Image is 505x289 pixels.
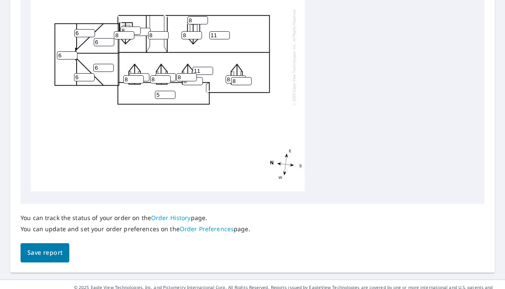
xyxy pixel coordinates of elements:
[151,214,191,222] a: Order History
[27,247,62,258] span: Save report
[21,214,250,222] p: You can track the status of your order on the page.
[21,225,250,233] p: You can update and set your order preferences on the page.
[180,225,234,233] a: Order Preferences
[21,243,69,262] button: Save report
